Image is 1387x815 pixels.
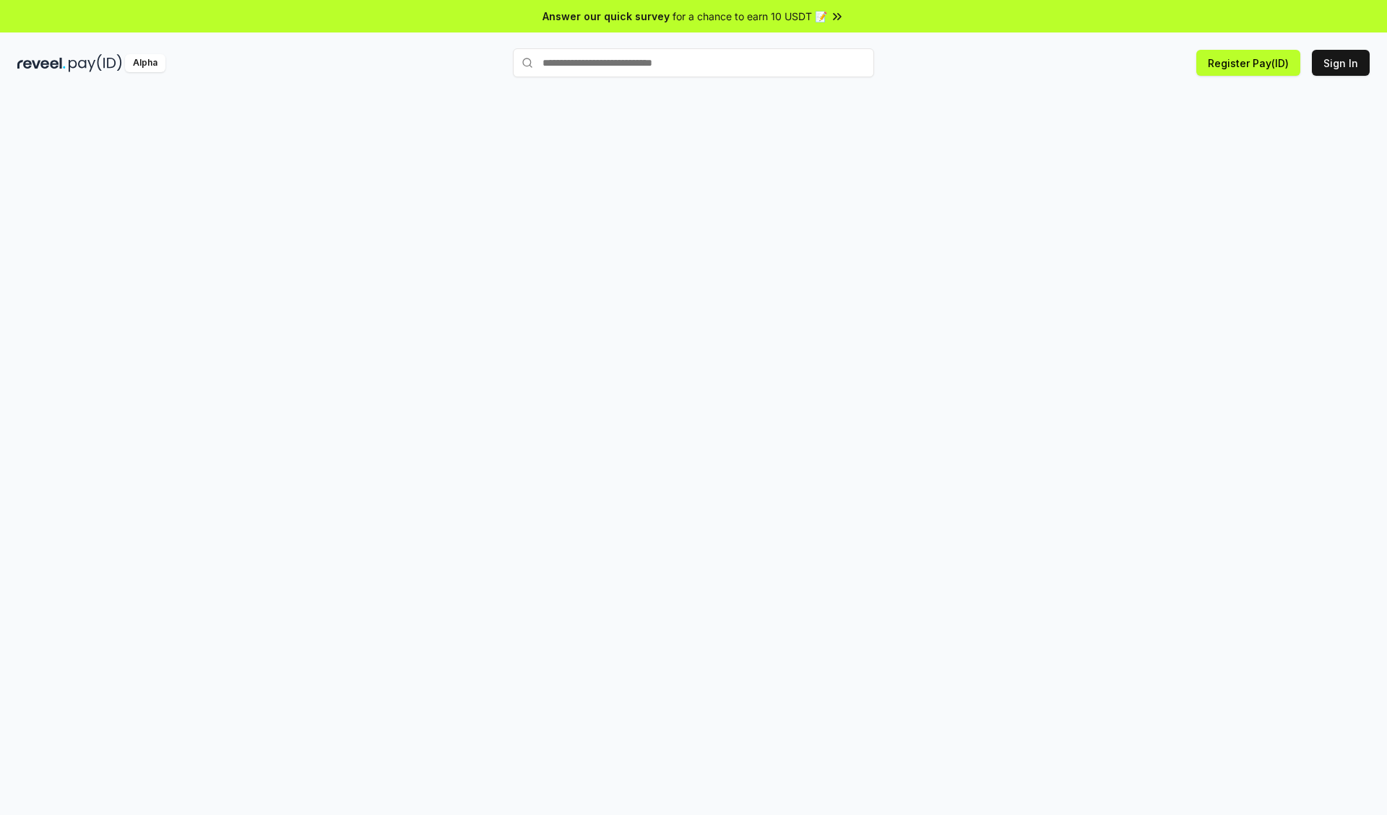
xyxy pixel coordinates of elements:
img: reveel_dark [17,54,66,72]
img: pay_id [69,54,122,72]
span: Answer our quick survey [543,9,670,24]
span: for a chance to earn 10 USDT 📝 [673,9,827,24]
button: Register Pay(ID) [1196,50,1300,76]
div: Alpha [125,54,165,72]
button: Sign In [1312,50,1370,76]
